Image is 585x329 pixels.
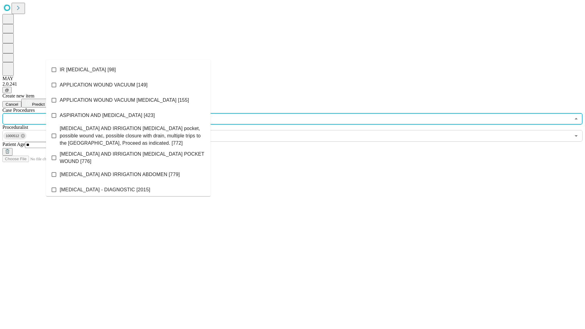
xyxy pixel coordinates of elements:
span: ASPIRATION AND [MEDICAL_DATA] [423] [60,112,155,119]
span: APPLICATION WOUND VACUUM [149] [60,81,147,89]
span: APPLICATION WOUND VACUUM [MEDICAL_DATA] [155] [60,97,189,104]
span: @ [5,88,9,92]
span: [MEDICAL_DATA] - DIAGNOSTIC [2015] [60,186,150,193]
div: MAY [2,76,583,81]
span: [MEDICAL_DATA] AND IRRIGATION [MEDICAL_DATA] pocket, possible wound vac, possible closure with dr... [60,125,206,147]
button: Predict [21,99,49,108]
div: 1000512 [3,132,27,140]
button: Cancel [2,101,21,108]
button: @ [2,87,12,93]
span: Create new item [2,93,34,98]
span: Proceduralist [2,125,28,130]
span: Patient Age [2,142,25,147]
span: [MEDICAL_DATA] AND IRRIGATION ABDOMEN [779] [60,171,180,178]
span: IR [MEDICAL_DATA] [98] [60,66,116,73]
div: 2.0.241 [2,81,583,87]
span: [MEDICAL_DATA] AND IRRIGATION [MEDICAL_DATA] POCKET WOUND [776] [60,150,206,165]
button: Close [572,115,580,123]
span: 1000512 [3,133,22,140]
button: Open [572,132,580,140]
span: Cancel [5,102,18,107]
span: Predict [32,102,44,107]
span: Scheduled Procedure [2,108,35,113]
